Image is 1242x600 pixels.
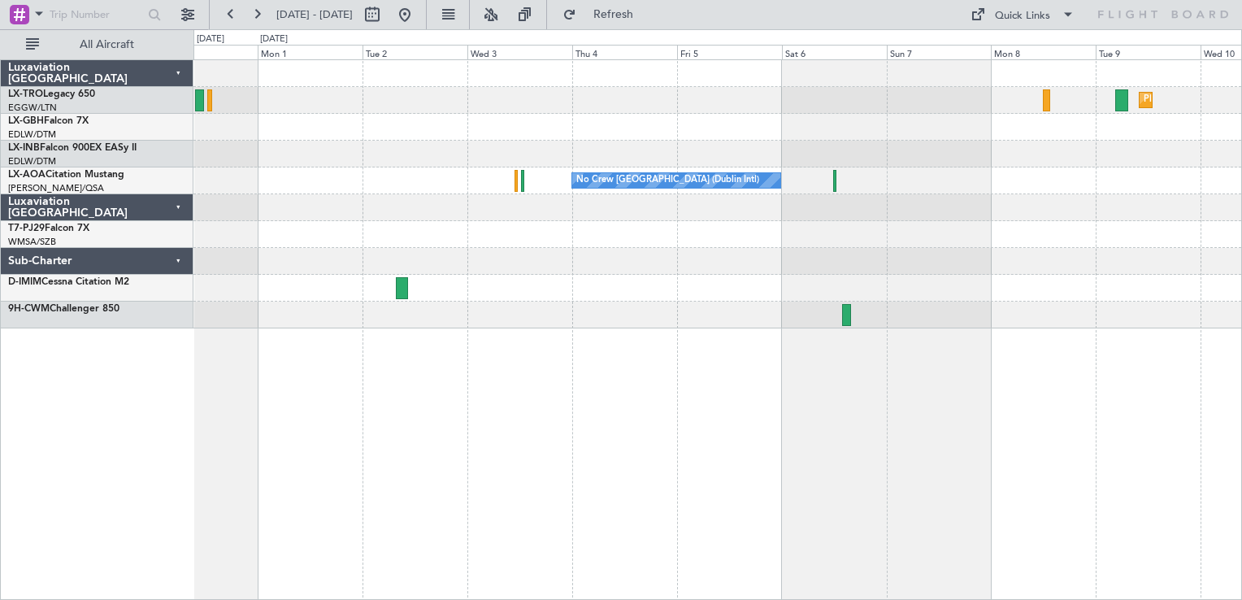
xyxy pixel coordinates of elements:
span: LX-GBH [8,116,44,126]
button: All Aircraft [18,32,176,58]
a: [PERSON_NAME]/QSA [8,182,104,194]
button: Quick Links [962,2,1083,28]
span: [DATE] - [DATE] [276,7,353,22]
div: Tue 9 [1096,45,1201,59]
a: EGGW/LTN [8,102,57,114]
span: All Aircraft [42,39,172,50]
div: Thu 4 [572,45,677,59]
input: Trip Number [50,2,143,27]
div: Sat 6 [782,45,887,59]
div: Sun 7 [887,45,992,59]
span: Refresh [580,9,648,20]
a: LX-GBHFalcon 7X [8,116,89,126]
div: No Crew [GEOGRAPHIC_DATA] (Dublin Intl) [576,168,759,193]
div: [DATE] [260,33,288,46]
span: D-IMIM [8,277,41,287]
a: LX-TROLegacy 650 [8,89,95,99]
div: Quick Links [995,8,1050,24]
span: 9H-CWM [8,304,50,314]
a: EDLW/DTM [8,128,56,141]
button: Refresh [555,2,653,28]
a: LX-AOACitation Mustang [8,170,124,180]
a: 9H-CWMChallenger 850 [8,304,119,314]
span: LX-TRO [8,89,43,99]
div: Mon 1 [258,45,363,59]
a: D-IMIMCessna Citation M2 [8,277,129,287]
div: [DATE] [197,33,224,46]
div: Sun 31 [153,45,258,59]
div: Mon 8 [991,45,1096,59]
span: LX-AOA [8,170,46,180]
span: LX-INB [8,143,40,153]
a: LX-INBFalcon 900EX EASy II [8,143,137,153]
a: T7-PJ29Falcon 7X [8,224,89,233]
a: EDLW/DTM [8,155,56,167]
a: WMSA/SZB [8,236,56,248]
div: Wed 3 [467,45,572,59]
div: Fri 5 [677,45,782,59]
div: Tue 2 [363,45,467,59]
span: T7-PJ29 [8,224,45,233]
